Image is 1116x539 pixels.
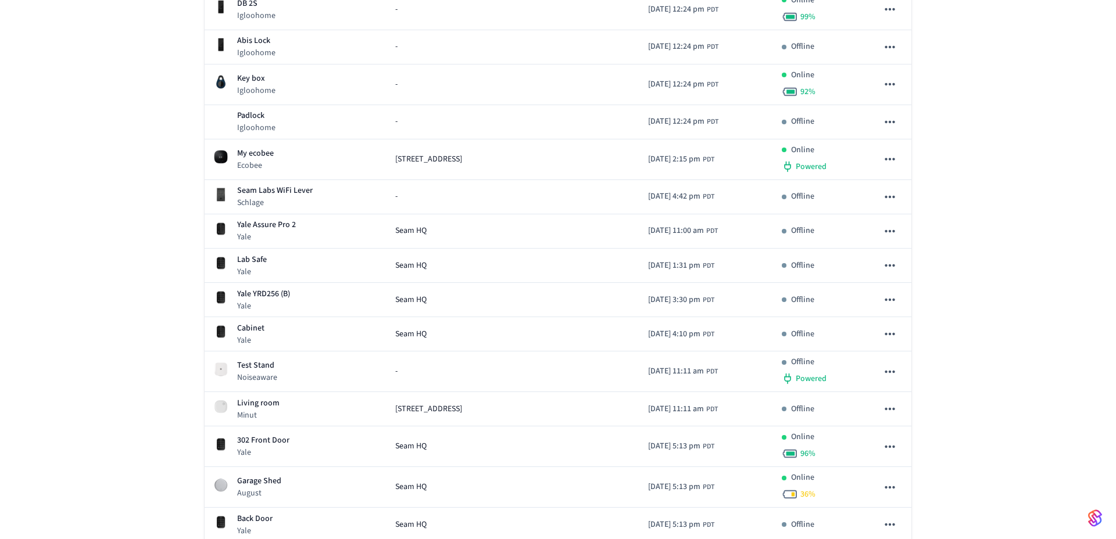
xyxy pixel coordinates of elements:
span: 36 % [800,488,815,500]
span: PDT [703,441,714,452]
p: Online [791,144,814,156]
span: Powered [796,373,827,385]
span: [DATE] 12:24 pm [648,3,704,16]
p: Seam Labs WiFi Lever [237,185,313,197]
p: Garage Shed [237,475,281,487]
p: Igloohome [237,10,276,21]
p: Offline [791,403,814,415]
p: Schlage [237,197,313,209]
p: Back Door [237,513,273,525]
img: SeamLogoGradient.69752ec5.svg [1088,509,1102,527]
span: [STREET_ADDRESS] [395,153,462,166]
span: Seam HQ [395,225,427,237]
p: Yale YRD256 (B) [237,288,290,300]
span: - [395,41,398,53]
span: [DATE] 1:31 pm [648,260,700,272]
span: [DATE] 12:24 pm [648,116,704,128]
span: 96 % [800,448,815,459]
span: PDT [707,42,718,52]
p: Yale [237,335,264,346]
div: America/Los_Angeles [648,519,714,531]
p: Noiseaware [237,372,277,383]
img: NoiseAware Indoor Sensor [214,362,228,376]
img: Schlage Smart Lock [214,188,228,202]
img: August Smart Lock (AUG-SL05-M01-S01) [214,478,228,492]
span: [DATE] 11:00 am [648,225,704,237]
div: America/Los_Angeles [648,294,714,306]
span: PDT [703,520,714,530]
p: Offline [791,294,814,306]
span: Seam HQ [395,440,427,452]
span: PDT [703,154,714,165]
span: - [395,78,398,91]
span: - [395,365,398,378]
div: America/Los_Angeles [648,365,718,378]
div: America/Los_Angeles [648,41,718,53]
span: [DATE] 5:13 pm [648,440,700,452]
img: Yale Smart Lock [214,515,228,529]
span: [DATE] 12:24 pm [648,41,704,53]
span: [STREET_ADDRESS] [395,403,462,415]
span: PDT [703,482,714,493]
span: Seam HQ [395,260,427,272]
span: [DATE] 4:42 pm [648,191,700,203]
div: America/Los_Angeles [648,153,714,166]
p: Yale [237,300,290,312]
p: Cabinet [237,322,264,335]
div: America/Los_Angeles [648,403,718,415]
span: PDT [706,226,718,236]
p: Offline [791,328,814,340]
p: Test Stand [237,360,277,372]
span: - [395,3,398,16]
img: ecobee_lite_3 [214,150,228,164]
span: PDT [706,366,718,377]
p: Living room [237,397,280,409]
p: Online [791,472,814,484]
p: Ecobee [237,160,274,171]
div: America/Los_Angeles [648,481,714,493]
img: Yale Smart Lock [214,325,228,339]
p: Offline [791,260,814,272]
span: [DATE] 3:30 pm [648,294,700,306]
p: Yale [237,525,273,537]
img: Yale Smart Lock [214,437,228,451]
p: Igloohome [237,85,276,96]
span: Seam HQ [395,481,427,493]
span: [DATE] 2:15 pm [648,153,700,166]
p: Padlock [237,110,276,122]
p: Igloohome [237,122,276,134]
span: Powered [796,161,827,173]
p: Offline [791,41,814,53]
p: Offline [791,519,814,531]
span: 99 % [800,11,815,23]
img: Yale Smart Lock [214,256,228,270]
span: PDT [703,192,714,202]
div: America/Los_Angeles [648,191,714,203]
span: 92 % [800,86,815,98]
div: America/Los_Angeles [648,328,714,340]
span: PDT [707,117,718,127]
span: [DATE] 5:13 pm [648,519,700,531]
p: 302 Front Door [237,434,289,447]
span: PDT [703,295,714,306]
p: Minut [237,409,280,421]
span: [DATE] 11:11 am [648,365,704,378]
span: PDT [707,80,718,90]
p: Offline [791,225,814,237]
span: Seam HQ [395,519,427,531]
p: Lab Safe [237,254,267,266]
span: - [395,116,398,128]
img: igloohome_deadbolt_2s [214,38,228,52]
div: America/Los_Angeles [648,78,718,91]
p: Igloohome [237,47,276,59]
span: [DATE] 11:11 am [648,403,704,415]
span: PDT [706,404,718,415]
p: Offline [791,356,814,368]
p: My ecobee [237,148,274,160]
p: Abis Lock [237,35,276,47]
img: Yale Smart Lock [214,222,228,236]
p: Key box [237,73,276,85]
p: Yale [237,231,296,243]
div: America/Los_Angeles [648,260,714,272]
span: - [395,191,398,203]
